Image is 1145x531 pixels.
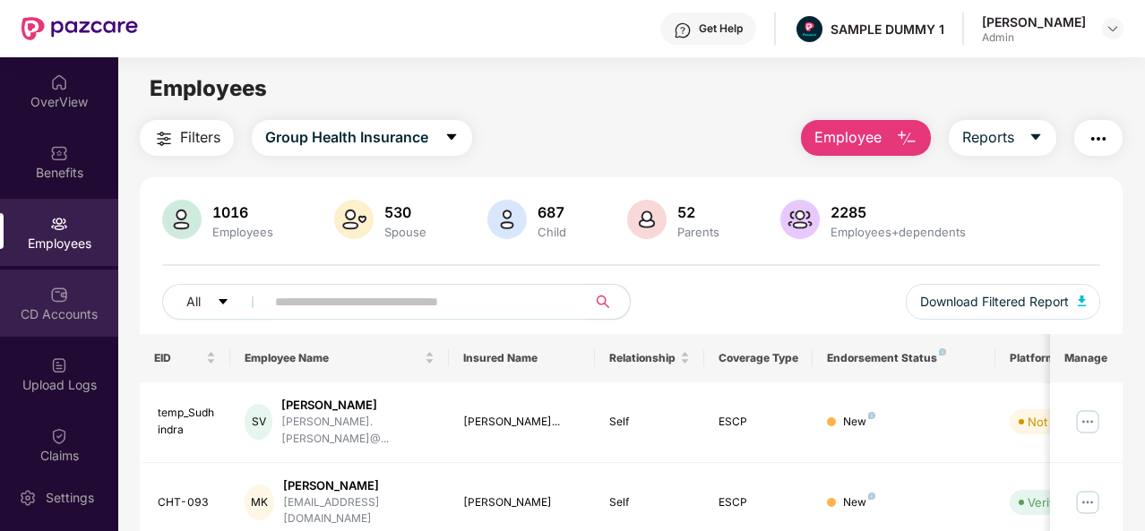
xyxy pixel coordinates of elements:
[674,21,692,39] img: svg+xml;base64,PHN2ZyBpZD0iSGVscC0zMngzMiIgeG1sbnM9Imh0dHA6Ly93d3cudzMub3JnLzIwMDAvc3ZnIiB3aWR0aD...
[230,334,449,382] th: Employee Name
[252,120,472,156] button: Group Health Insurancecaret-down
[1010,351,1108,365] div: Platform Status
[381,203,430,221] div: 530
[699,21,743,36] div: Get Help
[827,225,969,239] div: Employees+dependents
[674,225,723,239] div: Parents
[868,492,875,500] img: svg+xml;base64,PHN2ZyB4bWxucz0iaHR0cDovL3d3dy53My5vcmcvMjAwMC9zdmciIHdpZHRoPSI4IiBoZWlnaHQ9IjgiIH...
[780,200,820,239] img: svg+xml;base64,PHN2ZyB4bWxucz0iaHR0cDovL3d3dy53My5vcmcvMjAwMC9zdmciIHhtbG5zOnhsaW5rPSJodHRwOi8vd3...
[534,203,570,221] div: 687
[814,126,882,149] span: Employee
[186,292,201,312] span: All
[595,334,704,382] th: Relationship
[463,414,581,431] div: [PERSON_NAME]...
[1073,407,1102,436] img: manageButton
[719,494,799,511] div: ESCP
[158,494,217,511] div: CHT-093
[1088,128,1109,150] img: svg+xml;base64,PHN2ZyB4bWxucz0iaHR0cDovL3d3dy53My5vcmcvMjAwMC9zdmciIHdpZHRoPSIyNCIgaGVpZ2h0PSIyNC...
[609,351,676,365] span: Relationship
[796,16,822,42] img: Pazcare_Alternative_logo-01-01.png
[801,120,931,156] button: Employee
[534,225,570,239] div: Child
[162,284,271,320] button: Allcaret-down
[609,494,690,511] div: Self
[245,351,421,365] span: Employee Name
[704,334,814,382] th: Coverage Type
[19,489,37,507] img: svg+xml;base64,PHN2ZyBpZD0iU2V0dGluZy0yMHgyMCIgeG1sbnM9Imh0dHA6Ly93d3cudzMub3JnLzIwMDAvc3ZnIiB3aW...
[158,405,217,439] div: temp_Sudhindra
[1029,130,1043,146] span: caret-down
[245,404,272,440] div: SV
[50,427,68,445] img: svg+xml;base64,PHN2ZyBpZD0iQ2xhaW0iIHhtbG5zPSJodHRwOi8vd3d3LnczLm9yZy8yMDAwL3N2ZyIgd2lkdGg9IjIwIi...
[609,414,690,431] div: Self
[949,120,1056,156] button: Reportscaret-down
[50,144,68,162] img: svg+xml;base64,PHN2ZyBpZD0iQmVuZWZpdHMiIHhtbG5zPSJodHRwOi8vd3d3LnczLm9yZy8yMDAwL3N2ZyIgd2lkdGg9Ij...
[831,21,944,38] div: SAMPLE DUMMY 1
[827,351,980,365] div: Endorsement Status
[843,494,875,511] div: New
[1050,334,1123,382] th: Manage
[140,334,231,382] th: EID
[209,225,277,239] div: Employees
[906,284,1101,320] button: Download Filtered Report
[1106,21,1120,36] img: svg+xml;base64,PHN2ZyBpZD0iRHJvcGRvd24tMzJ4MzIiIHhtbG5zPSJodHRwOi8vd3d3LnczLm9yZy8yMDAwL3N2ZyIgd2...
[153,128,175,150] img: svg+xml;base64,PHN2ZyB4bWxucz0iaHR0cDovL3d3dy53My5vcmcvMjAwMC9zdmciIHdpZHRoPSIyNCIgaGVpZ2h0PSIyNC...
[896,128,917,150] img: svg+xml;base64,PHN2ZyB4bWxucz0iaHR0cDovL3d3dy53My5vcmcvMjAwMC9zdmciIHhtbG5zOnhsaW5rPSJodHRwOi8vd3...
[1028,413,1093,431] div: Not Verified
[154,351,203,365] span: EID
[449,334,595,382] th: Insured Name
[444,130,459,146] span: caret-down
[50,215,68,233] img: svg+xml;base64,PHN2ZyBpZD0iRW1wbG95ZWVzIiB4bWxucz0iaHR0cDovL3d3dy53My5vcmcvMjAwMC9zdmciIHdpZHRoPS...
[50,286,68,304] img: svg+xml;base64,PHN2ZyBpZD0iQ0RfQWNjb3VudHMiIGRhdGEtbmFtZT0iQ0QgQWNjb3VudHMiIHhtbG5zPSJodHRwOi8vd3...
[50,73,68,91] img: svg+xml;base64,PHN2ZyBpZD0iSG9tZSIgeG1sbnM9Imh0dHA6Ly93d3cudzMub3JnLzIwMDAvc3ZnIiB3aWR0aD0iMjAiIG...
[217,295,229,310] span: caret-down
[180,126,220,149] span: Filters
[283,494,435,528] div: [EMAIL_ADDRESS][DOMAIN_NAME]
[334,200,374,239] img: svg+xml;base64,PHN2ZyB4bWxucz0iaHR0cDovL3d3dy53My5vcmcvMjAwMC9zdmciIHhtbG5zOnhsaW5rPSJodHRwOi8vd3...
[283,477,435,494] div: [PERSON_NAME]
[982,30,1086,45] div: Admin
[381,225,430,239] div: Spouse
[719,414,799,431] div: ESCP
[463,494,581,511] div: [PERSON_NAME]
[920,292,1069,312] span: Download Filtered Report
[674,203,723,221] div: 52
[50,356,68,374] img: svg+xml;base64,PHN2ZyBpZD0iVXBsb2FkX0xvZ3MiIGRhdGEtbmFtZT0iVXBsb2FkIExvZ3MiIHhtbG5zPSJodHRwOi8vd3...
[140,120,234,156] button: Filters
[1073,488,1102,517] img: manageButton
[627,200,667,239] img: svg+xml;base64,PHN2ZyB4bWxucz0iaHR0cDovL3d3dy53My5vcmcvMjAwMC9zdmciIHhtbG5zOnhsaW5rPSJodHRwOi8vd3...
[245,484,274,520] div: MK
[843,414,875,431] div: New
[1028,493,1071,511] div: Verified
[586,284,631,320] button: search
[868,412,875,419] img: svg+xml;base64,PHN2ZyB4bWxucz0iaHR0cDovL3d3dy53My5vcmcvMjAwMC9zdmciIHdpZHRoPSI4IiBoZWlnaHQ9IjgiIH...
[982,13,1086,30] div: [PERSON_NAME]
[586,295,621,309] span: search
[209,203,277,221] div: 1016
[939,348,946,355] img: svg+xml;base64,PHN2ZyB4bWxucz0iaHR0cDovL3d3dy53My5vcmcvMjAwMC9zdmciIHdpZHRoPSI4IiBoZWlnaHQ9IjgiIH...
[281,397,435,414] div: [PERSON_NAME]
[1078,295,1087,306] img: svg+xml;base64,PHN2ZyB4bWxucz0iaHR0cDovL3d3dy53My5vcmcvMjAwMC9zdmciIHhtbG5zOnhsaW5rPSJodHRwOi8vd3...
[962,126,1014,149] span: Reports
[827,203,969,221] div: 2285
[487,200,527,239] img: svg+xml;base64,PHN2ZyB4bWxucz0iaHR0cDovL3d3dy53My5vcmcvMjAwMC9zdmciIHhtbG5zOnhsaW5rPSJodHRwOi8vd3...
[22,17,138,40] img: New Pazcare Logo
[281,414,435,448] div: [PERSON_NAME].[PERSON_NAME]@...
[162,200,202,239] img: svg+xml;base64,PHN2ZyB4bWxucz0iaHR0cDovL3d3dy53My5vcmcvMjAwMC9zdmciIHhtbG5zOnhsaW5rPSJodHRwOi8vd3...
[265,126,428,149] span: Group Health Insurance
[40,489,99,507] div: Settings
[150,75,267,101] span: Employees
